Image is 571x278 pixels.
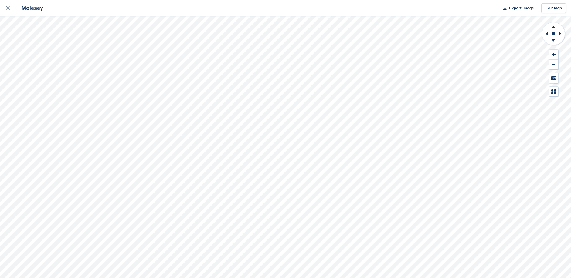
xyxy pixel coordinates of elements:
button: Zoom In [549,50,558,60]
button: Export Image [499,3,534,13]
button: Keyboard Shortcuts [549,73,558,83]
span: Export Image [509,5,534,11]
button: Zoom Out [549,60,558,70]
a: Edit Map [541,3,566,13]
button: Map Legend [549,87,558,97]
div: Molesey [16,5,43,12]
